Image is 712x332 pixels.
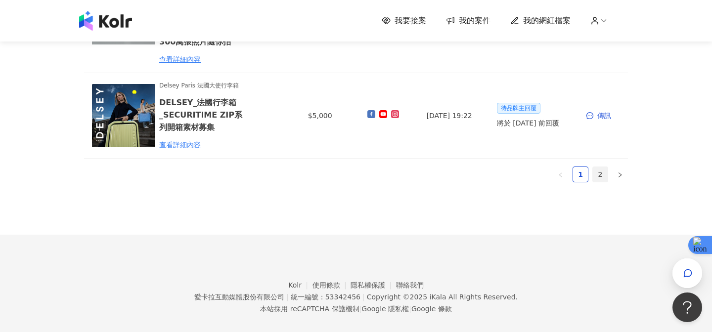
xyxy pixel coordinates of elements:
span: 我的案件 [459,15,490,26]
span: | [286,293,289,301]
a: 我的網紅檔案 [510,15,571,26]
div: 查看詳細內容 [159,54,246,65]
li: 2 [592,166,608,182]
span: | [359,305,362,313]
span: right [617,172,623,178]
iframe: Help Scout Beacon - Open [672,292,702,322]
span: 將於 [DATE] 前回覆 [497,118,559,128]
a: Google 隱私權 [361,305,409,313]
a: Google 條款 [411,305,452,313]
button: right [612,166,628,182]
span: 本站採用 reCAPTCHA 保護機制 [260,303,451,315]
span: message [586,112,593,119]
a: 我的案件 [446,15,490,26]
img: logo [79,11,132,31]
div: 查看詳細內容 [159,139,246,150]
li: Next Page [612,166,628,182]
h6: DELSEY_法國行李箱_SECURITIME ZIP系列開箱素材募集 [159,96,246,133]
td: [DATE] 19:22 [419,73,489,159]
div: 傳訊 [586,110,620,121]
span: | [409,305,411,313]
li: Previous Page [553,166,569,182]
button: left [553,166,569,182]
div: 愛卡拉互動媒體股份有限公司 [194,293,284,301]
span: | [362,293,365,301]
a: 1 [573,167,588,182]
div: 統一編號：53342456 [291,293,360,301]
span: 我的網紅檔案 [523,15,571,26]
span: Delsey Paris 法國大使行李箱 [159,81,246,90]
span: 我要接案 [395,15,426,26]
div: Copyright © 2025 All Rights Reserved. [367,293,518,301]
a: 隱私權保護 [351,281,396,289]
a: 2 [593,167,608,182]
span: 待品牌主回覆 [497,103,540,114]
td: $5,000 [300,73,359,159]
a: Kolr [288,281,312,289]
a: 使用條款 [312,281,351,289]
a: 聯絡我們 [396,281,424,289]
img: 【DELSEY】SECURITIME ZIP旅行箱 [92,84,155,147]
a: iKala [430,293,446,301]
a: 我要接案 [382,15,426,26]
span: left [558,172,564,178]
